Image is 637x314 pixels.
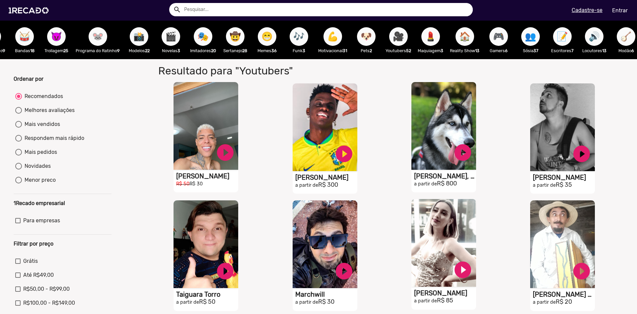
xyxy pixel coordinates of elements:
button: 🎭 [194,27,212,46]
h1: [PERSON_NAME], O Husky [414,172,476,180]
span: 💪 [327,27,338,46]
small: a partir de [295,182,318,188]
video: S1RECADO vídeos dedicados para fãs e empresas [174,82,238,170]
b: 1Recado empresarial [14,200,65,206]
span: 😈 [51,27,62,46]
button: 🎶 [290,27,308,46]
h2: R$ 35 [533,181,595,189]
button: 🐭 [89,27,107,46]
div: Recomendados [22,92,63,100]
h1: [PERSON_NAME] [295,173,357,181]
p: Locutores [582,48,607,54]
span: 💄 [425,27,436,46]
span: 🔊 [589,27,600,46]
p: Reality Show [450,48,479,54]
span: Grátis [23,257,38,265]
b: 9 [117,48,120,53]
small: a partir de [295,299,318,305]
small: R$ 30 [189,181,203,187]
span: 🪕 [620,27,632,46]
p: Modelos [126,48,152,54]
video: S1RECADO vídeos dedicados para fãs e empresas [293,83,357,171]
span: 🎮 [493,27,504,46]
b: 36 [271,48,277,53]
small: R$ 50 [176,181,189,187]
a: play_circle_filled [453,143,473,162]
small: a partir de [414,181,437,187]
b: 28 [242,48,247,53]
p: Memes [254,48,280,54]
b: 31 [343,48,347,53]
span: 🎬 [165,27,177,46]
a: play_circle_filled [572,261,592,281]
b: 18 [30,48,35,53]
button: 🎮 [489,27,508,46]
video: S1RECADO vídeos dedicados para fãs e empresas [530,200,595,288]
input: Pesquisar... [179,3,473,16]
span: 🤠 [230,27,241,46]
b: 37 [533,48,538,53]
b: 20 [211,48,216,53]
span: 📸 [133,27,145,46]
h2: R$ 50 [176,298,238,306]
h2: R$ 30 [295,298,357,306]
span: 🐶 [361,27,372,46]
span: R$50,00 - R$99,00 [23,285,70,293]
p: Trollagem [44,48,69,54]
b: 25 [63,48,68,53]
button: 📸 [130,27,148,46]
b: 2 [370,48,372,53]
b: 7 [571,48,574,53]
span: Para empresas [23,217,60,225]
mat-icon: Example home icon [173,6,181,14]
button: 🤠 [226,27,245,46]
a: play_circle_filled [215,261,235,281]
p: Youtubers [386,48,411,54]
div: Menor preco [22,176,56,184]
div: Respondem mais rápido [22,134,84,142]
h2: R$ 800 [414,180,476,187]
p: Novelas [158,48,183,54]
button: 🥁 [15,27,34,46]
h1: [PERSON_NAME] [176,172,238,180]
span: Até R$49,00 [23,271,54,279]
h1: [PERSON_NAME] [533,173,595,181]
p: Escritores [550,48,575,54]
video: S1RECADO vídeos dedicados para fãs e empresas [411,82,476,170]
span: 🎶 [293,27,305,46]
span: 📝 [557,27,568,46]
b: 3 [303,48,305,53]
video: S1RECADO vídeos dedicados para fãs e empresas [293,200,357,288]
button: 👥 [521,27,540,46]
b: 13 [475,48,479,53]
u: Cadastre-se [572,7,602,13]
b: Filtrar por preço [14,241,53,247]
a: play_circle_filled [215,143,235,162]
video: S1RECADO vídeos dedicados para fãs e empresas [174,200,238,288]
b: 9 [3,48,5,53]
a: play_circle_filled [334,144,354,164]
h1: Resultado para "Youtubers" [153,64,460,77]
p: Maquiagem [418,48,443,54]
button: 💪 [323,27,342,46]
p: Funk [286,48,312,54]
h2: R$ 300 [295,181,357,189]
div: Melhores avaliações [22,106,75,114]
button: 🎬 [162,27,180,46]
h1: Marchwill [295,290,357,298]
button: 🔊 [585,27,603,46]
video: S1RECADO vídeos dedicados para fãs e empresas [411,199,476,287]
button: 🎥 [389,27,408,46]
button: 😁 [258,27,276,46]
span: 🏠 [459,27,470,46]
h2: R$ 20 [533,298,595,306]
div: Novidades [22,162,51,170]
b: 13 [602,48,606,53]
b: 6 [505,48,508,53]
small: a partir de [533,299,556,305]
span: 🐭 [92,27,104,46]
small: a partir de [176,299,199,305]
a: play_circle_filled [334,261,354,281]
b: 52 [406,48,411,53]
h2: R$ 85 [414,297,476,304]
